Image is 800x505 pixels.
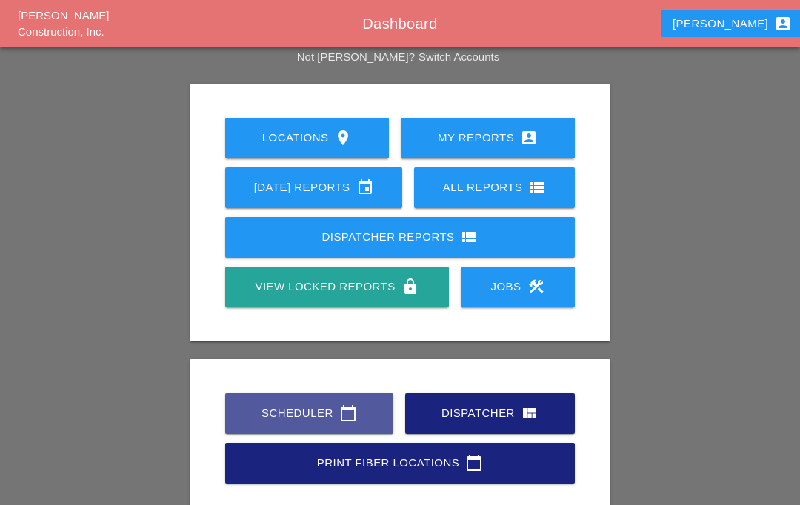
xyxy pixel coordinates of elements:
[460,228,478,246] i: view_list
[249,454,551,472] div: Print Fiber Locations
[405,393,575,434] a: Dispatcher
[465,454,483,472] i: calendar_today
[401,278,419,295] i: lock
[414,167,575,208] a: All Reports
[528,178,546,196] i: view_list
[520,129,538,147] i: account_box
[673,15,792,33] div: [PERSON_NAME]
[774,15,792,33] i: account_box
[362,16,437,32] span: Dashboard
[461,267,575,307] a: Jobs
[419,50,499,63] a: Switch Accounts
[249,404,370,422] div: Scheduler
[521,404,539,422] i: view_quilt
[424,129,551,147] div: My Reports
[339,404,357,422] i: calendar_today
[438,178,551,196] div: All Reports
[225,167,402,208] a: [DATE] Reports
[225,118,389,158] a: Locations
[249,278,425,295] div: View Locked Reports
[356,178,374,196] i: event
[334,129,352,147] i: location_on
[249,178,379,196] div: [DATE] Reports
[225,443,575,484] a: Print Fiber Locations
[249,228,551,246] div: Dispatcher Reports
[401,118,575,158] a: My Reports
[225,393,393,434] a: Scheduler
[527,278,545,295] i: construction
[429,404,551,422] div: Dispatcher
[18,9,109,39] a: [PERSON_NAME] Construction, Inc.
[297,50,415,63] span: Not [PERSON_NAME]?
[484,278,551,295] div: Jobs
[225,267,449,307] a: View Locked Reports
[249,129,365,147] div: Locations
[225,217,575,258] a: Dispatcher Reports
